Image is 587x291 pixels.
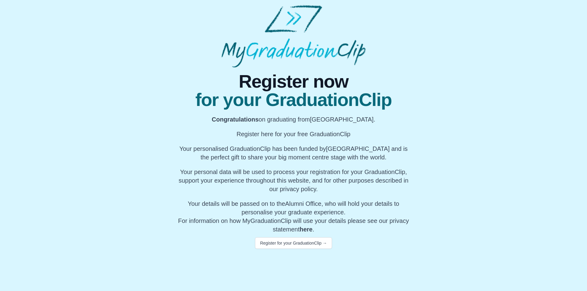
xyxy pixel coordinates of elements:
[176,130,411,138] p: Register here for your free GraduationClip
[255,237,332,249] button: Register for your GraduationClip →
[176,115,411,124] p: on graduating from [GEOGRAPHIC_DATA].
[212,116,259,123] b: Congratulations
[176,72,411,91] span: Register now
[221,5,366,67] img: MyGraduationClip
[285,200,322,207] span: Alumni Office
[176,144,411,162] p: Your personalised GraduationClip has been funded by [GEOGRAPHIC_DATA] and is the perfect gift to ...
[300,226,312,233] a: here
[176,91,411,109] span: for your GraduationClip
[188,200,399,216] span: Your details will be passed on to the , who will hold your details to personalise your graduate e...
[178,200,409,233] span: For information on how MyGraduationClip will use your details please see our privacy statement .
[176,168,411,193] p: Your personal data will be used to process your registration for your GraduationClip, support you...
